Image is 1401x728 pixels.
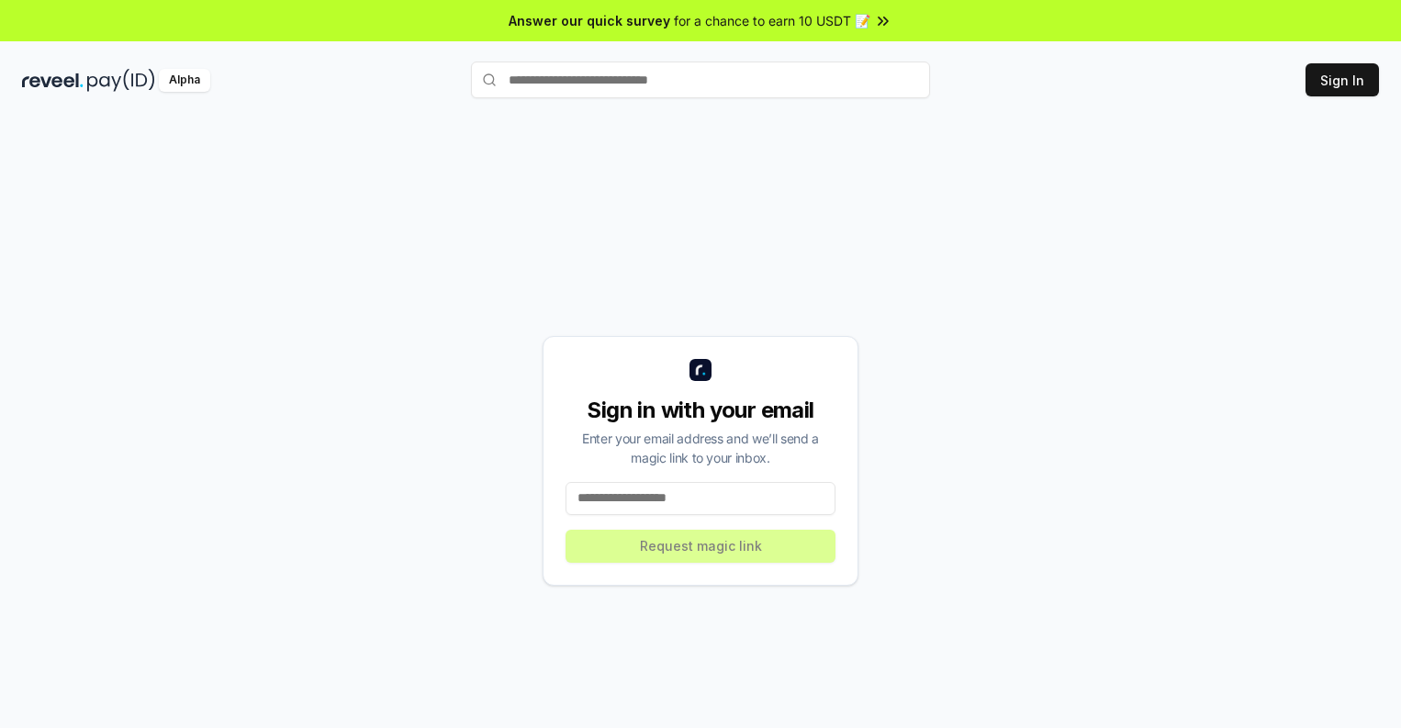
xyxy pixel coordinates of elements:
[87,69,155,92] img: pay_id
[159,69,210,92] div: Alpha
[566,396,835,425] div: Sign in with your email
[509,11,670,30] span: Answer our quick survey
[566,429,835,467] div: Enter your email address and we’ll send a magic link to your inbox.
[674,11,870,30] span: for a chance to earn 10 USDT 📝
[22,69,84,92] img: reveel_dark
[689,359,712,381] img: logo_small
[1306,63,1379,96] button: Sign In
